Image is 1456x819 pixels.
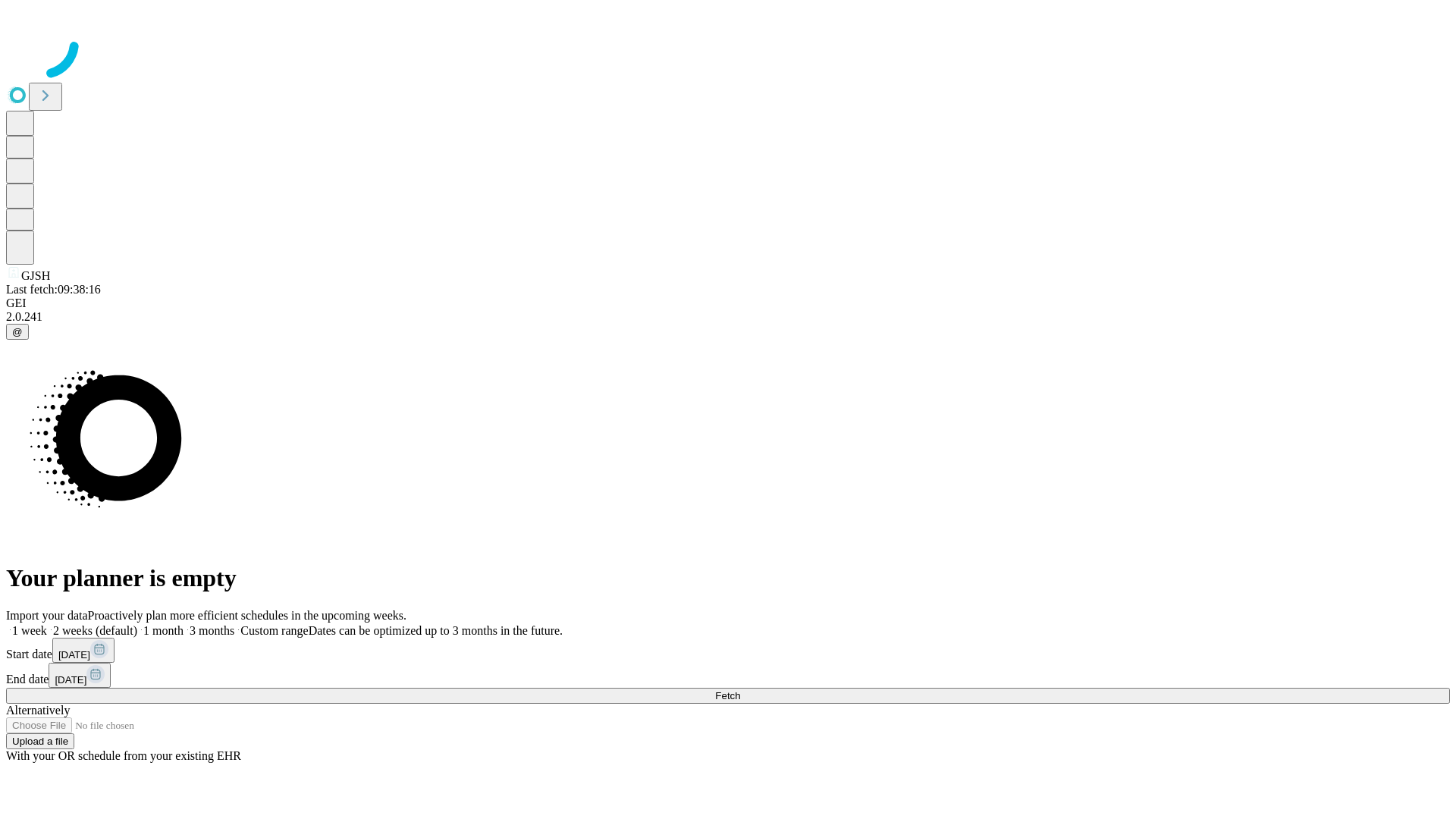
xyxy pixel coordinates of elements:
[240,624,308,637] span: Custom range
[6,297,1450,310] div: GEI
[6,688,1450,704] button: Fetch
[715,690,740,701] span: Fetch
[6,663,1450,688] div: End date
[88,609,406,622] span: Proactively plan more efficient schedules in the upcoming weeks.
[6,704,70,717] span: Alternatively
[6,638,1450,663] div: Start date
[190,624,234,637] span: 3 months
[6,310,1450,324] div: 2.0.241
[6,609,88,622] span: Import your data
[53,624,137,637] span: 2 weeks (default)
[309,624,563,637] span: Dates can be optimized up to 3 months in the future.
[58,649,90,661] span: [DATE]
[49,663,111,688] button: [DATE]
[55,674,86,686] span: [DATE]
[143,624,184,637] span: 1 month
[52,638,115,663] button: [DATE]
[6,324,29,340] button: @
[21,269,50,282] span: GJSH
[6,749,241,762] span: With your OR schedule from your existing EHR
[6,283,101,296] span: Last fetch: 09:38:16
[12,326,23,337] span: @
[6,564,1450,592] h1: Your planner is empty
[6,733,74,749] button: Upload a file
[12,624,47,637] span: 1 week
